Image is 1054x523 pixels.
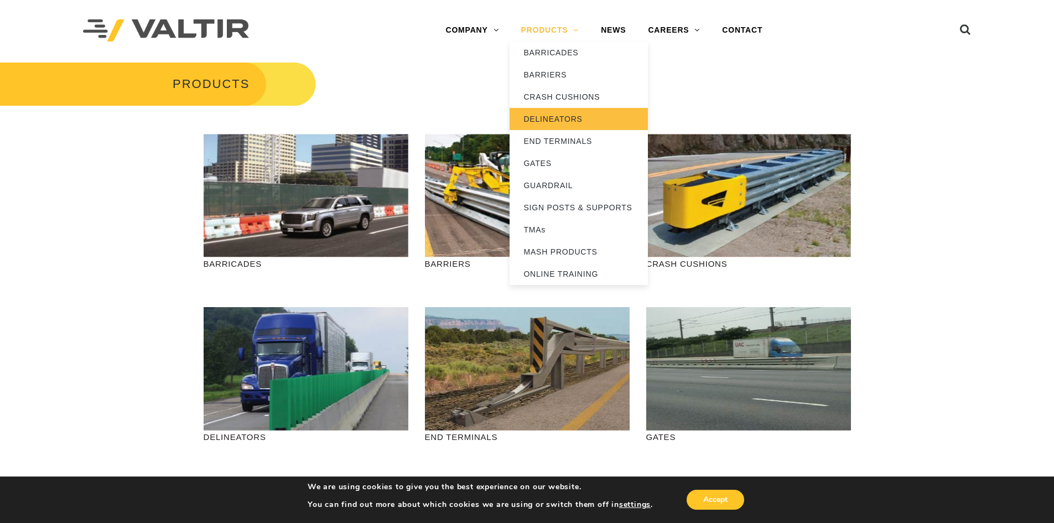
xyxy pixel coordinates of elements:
p: We are using cookies to give you the best experience on our website. [308,482,653,492]
p: CRASH CUSHIONS [646,257,851,270]
a: SIGN POSTS & SUPPORTS [510,196,648,219]
a: CAREERS [637,19,711,42]
a: COMPANY [434,19,510,42]
a: END TERMINALS [510,130,648,152]
button: settings [619,500,651,510]
a: GUARDRAIL [510,174,648,196]
button: Accept [687,490,744,510]
a: NEWS [590,19,637,42]
p: BARRIERS [425,257,630,270]
a: PRODUCTS [510,19,590,42]
a: GATES [510,152,648,174]
a: TMAs [510,219,648,241]
p: GATES [646,431,851,443]
a: BARRIERS [510,64,648,86]
p: END TERMINALS [425,431,630,443]
a: BARRICADES [510,42,648,64]
p: DELINEATORS [204,431,408,443]
a: MASH PRODUCTS [510,241,648,263]
a: CONTACT [711,19,773,42]
a: DELINEATORS [510,108,648,130]
a: ONLINE TRAINING [510,263,648,285]
p: BARRICADES [204,257,408,270]
a: CRASH CUSHIONS [510,86,648,108]
p: You can find out more about which cookies we are using or switch them off in . [308,500,653,510]
img: Valtir [83,19,249,42]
